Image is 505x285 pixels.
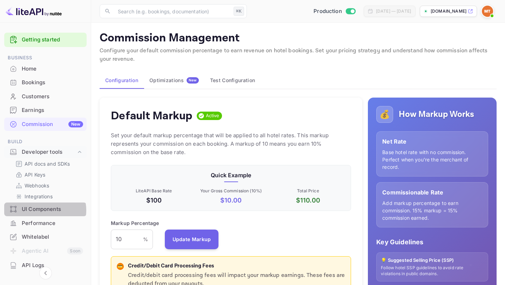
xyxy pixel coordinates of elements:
[4,33,87,47] div: Getting started
[4,259,87,272] div: API Logs
[311,7,358,15] div: Switch to Sandbox mode
[117,171,345,179] p: Quick Example
[128,262,345,270] p: Credit/Debit Card Processing Fees
[13,180,84,191] div: Webhooks
[4,259,87,272] a: API Logs
[6,6,62,17] img: LiteAPI logo
[15,160,81,167] a: API docs and SDKs
[100,47,497,64] p: Configure your default commission percentage to earn revenue on hotel bookings. Set your pricing ...
[111,131,351,157] p: Set your default markup percentage that will be applied to all hotel rates. This markup represent...
[117,263,123,270] p: 💳
[271,188,345,194] p: Total Price
[376,8,411,14] div: [DATE] — [DATE]
[117,188,191,194] p: LiteAPI Base Rate
[382,188,482,197] p: Commissionable Rate
[314,7,342,15] span: Production
[22,36,83,44] a: Getting started
[194,188,268,194] p: Your Gross Commission ( 10 %)
[4,217,87,230] a: Performance
[271,195,345,205] p: $ 110.00
[22,106,83,114] div: Earnings
[114,4,231,18] input: Search (e.g. bookings, documentation)
[382,137,482,146] p: Net Rate
[4,217,87,230] div: Performance
[482,6,493,17] img: Minerave Travel
[187,78,199,82] span: New
[111,219,159,227] p: Markup Percentage
[15,193,81,200] a: Integrations
[4,90,87,103] a: Customers
[4,118,87,131] div: CommissionNew
[399,109,474,120] h5: How Markup Works
[203,112,222,119] span: Active
[4,104,87,117] div: Earnings
[4,76,87,89] a: Bookings
[382,148,482,171] p: Base hotel rate with no commission. Perfect when you're the merchant of record.
[4,230,87,244] div: Whitelabel
[22,219,83,227] div: Performance
[117,195,191,205] p: $100
[4,118,87,131] a: CommissionNew
[149,77,199,84] div: Optimizations
[381,265,484,277] p: Follow hotel SSP guidelines to avoid rate violations in public domains.
[4,146,87,158] div: Developer tools
[4,62,87,76] div: Home
[13,159,84,169] div: API docs and SDKs
[22,205,83,213] div: UI Components
[25,171,45,178] p: API Keys
[25,160,70,167] p: API docs and SDKs
[382,199,482,221] p: Add markup percentage to earn commission. 15% markup = 15% commission earned.
[4,54,87,62] span: Business
[4,104,87,117] a: Earnings
[22,233,83,241] div: Whitelabel
[143,236,148,243] p: %
[22,79,83,87] div: Bookings
[68,121,83,127] div: New
[13,191,84,201] div: Integrations
[100,72,144,89] button: Configuration
[111,109,193,123] h4: Default Markup
[22,261,83,270] div: API Logs
[22,148,76,156] div: Developer tools
[15,182,81,189] a: Webhooks
[4,138,87,146] span: Build
[4,230,87,243] a: Whitelabel
[4,62,87,75] a: Home
[15,171,81,178] a: API Keys
[111,230,143,249] input: 0
[25,193,53,200] p: Integrations
[13,170,84,180] div: API Keys
[22,93,83,101] div: Customers
[39,267,52,279] button: Collapse navigation
[376,237,488,247] p: Key Guidelines
[22,120,83,128] div: Commission
[100,31,497,45] p: Commission Management
[234,7,244,16] div: ⌘K
[4,203,87,216] a: UI Components
[204,72,261,89] button: Test Configuration
[25,182,49,189] p: Webhooks
[165,230,219,249] button: Update Markup
[431,8,466,14] p: [DOMAIN_NAME]
[379,108,390,121] p: 💰
[22,65,83,73] div: Home
[381,257,484,264] p: 💡 Suggested Selling Price (SSP)
[194,195,268,205] p: $ 10.00
[4,203,87,216] div: UI Components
